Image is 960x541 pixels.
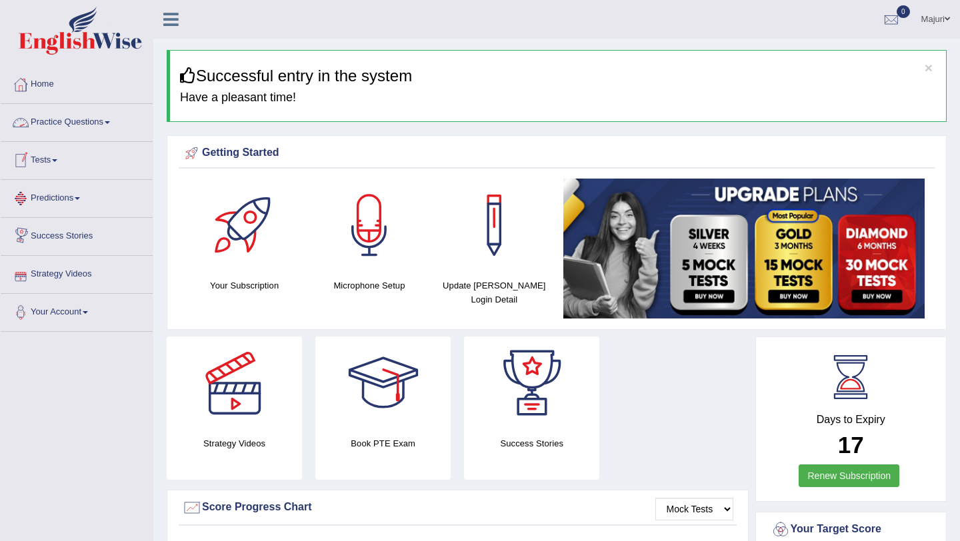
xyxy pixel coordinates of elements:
[1,256,153,289] a: Strategy Videos
[771,414,932,426] h4: Days to Expiry
[464,436,599,450] h4: Success Stories
[925,61,933,75] button: ×
[180,91,936,105] h4: Have a pleasant time!
[838,432,864,458] b: 17
[167,436,302,450] h4: Strategy Videos
[1,66,153,99] a: Home
[799,464,899,487] a: Renew Subscription
[182,498,733,518] div: Score Progress Chart
[189,278,300,292] h4: Your Subscription
[771,520,932,540] div: Your Target Score
[180,67,936,85] h3: Successful entry in the system
[1,218,153,251] a: Success Stories
[313,278,425,292] h4: Microphone Setup
[563,179,925,318] img: small5.jpg
[1,104,153,137] a: Practice Questions
[315,436,451,450] h4: Book PTE Exam
[897,5,910,18] span: 0
[182,143,931,163] div: Getting Started
[1,142,153,175] a: Tests
[1,294,153,327] a: Your Account
[439,278,550,306] h4: Update [PERSON_NAME] Login Detail
[1,180,153,213] a: Predictions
